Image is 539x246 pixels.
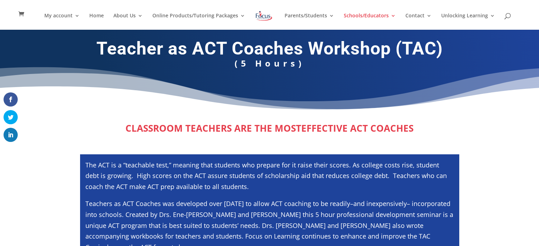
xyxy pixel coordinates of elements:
[301,122,414,135] strong: EFFECTIVE ACT COACHES
[78,38,461,63] h1: Teacher as ACT Coaches Workshop (TAC)
[344,13,396,30] a: Schools/Educators
[113,13,143,30] a: About Us
[44,13,80,30] a: My account
[89,13,104,30] a: Home
[85,160,454,199] p: The ACT is a “teachable test,” meaning that students who prepare for it raise their scores. As co...
[78,63,461,73] p: (5 Hours)
[152,13,245,30] a: Online Products/Tutoring Packages
[441,13,495,30] a: Unlocking Learning
[405,13,432,30] a: Contact
[125,122,301,135] strong: CLASSROOM TEACHERS ARE THE MOST
[255,10,273,22] img: Focus on Learning
[285,13,334,30] a: Parents/Students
